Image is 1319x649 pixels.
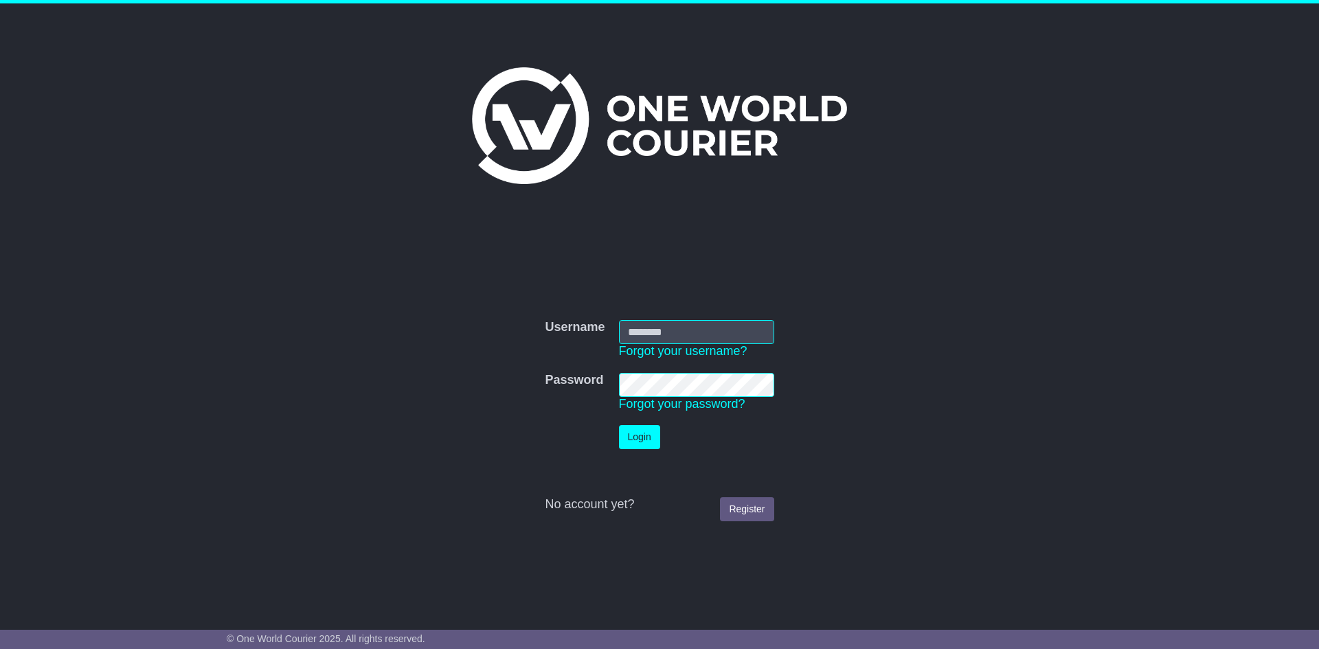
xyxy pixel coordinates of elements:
label: Password [545,373,603,388]
span: © One World Courier 2025. All rights reserved. [227,633,425,644]
a: Register [720,497,774,521]
img: One World [472,67,847,184]
button: Login [619,425,660,449]
a: Forgot your password? [619,397,745,411]
a: Forgot your username? [619,344,747,358]
label: Username [545,320,605,335]
div: No account yet? [545,497,774,512]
